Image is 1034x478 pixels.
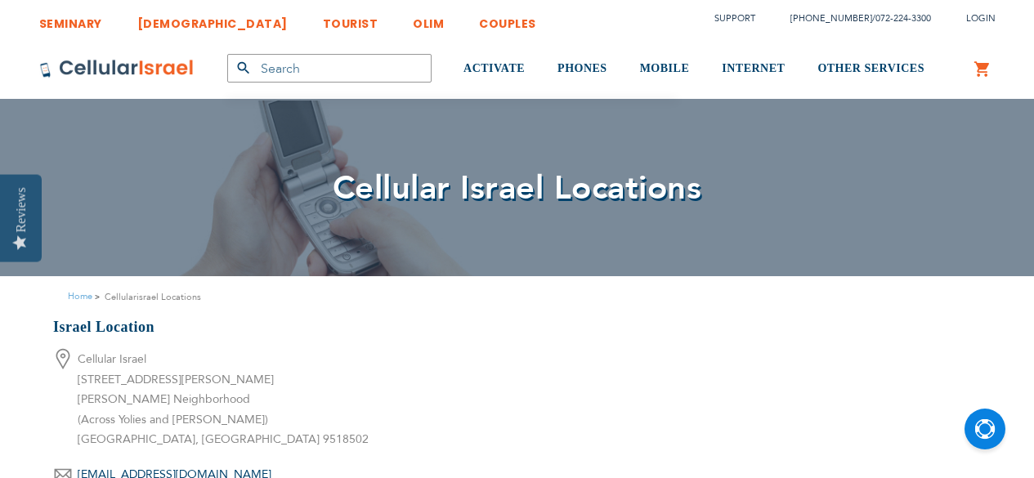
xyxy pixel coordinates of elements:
span: INTERNET [722,62,785,74]
img: Cellular Israel Logo [39,59,195,78]
input: Search [227,54,432,83]
a: INTERNET [722,38,785,100]
a: ACTIVATE [463,38,525,100]
li: / [774,7,931,30]
span: MOBILE [640,62,690,74]
span: Login [966,12,996,25]
a: COUPLES [479,4,536,34]
a: 072-224-3300 [875,12,931,25]
a: Support [714,12,755,25]
strong: Cellularisrael Locations [105,289,201,305]
a: MOBILE [640,38,690,100]
li: Cellular Israel [STREET_ADDRESS][PERSON_NAME] [PERSON_NAME] Neighborhood (Across Yolies and [PERS... [53,350,544,450]
span: PHONES [557,62,607,74]
span: OTHER SERVICES [817,62,924,74]
a: OLIM [413,4,444,34]
a: TOURIST [323,4,378,34]
span: Cellular Israel Locations [333,166,702,211]
a: PHONES [557,38,607,100]
a: [DEMOGRAPHIC_DATA] [137,4,288,34]
h3: Israel Location [53,317,544,337]
div: Reviews [14,187,29,232]
a: [PHONE_NUMBER] [790,12,872,25]
span: ACTIVATE [463,62,525,74]
a: SEMINARY [39,4,102,34]
a: Home [68,290,92,302]
a: OTHER SERVICES [817,38,924,100]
